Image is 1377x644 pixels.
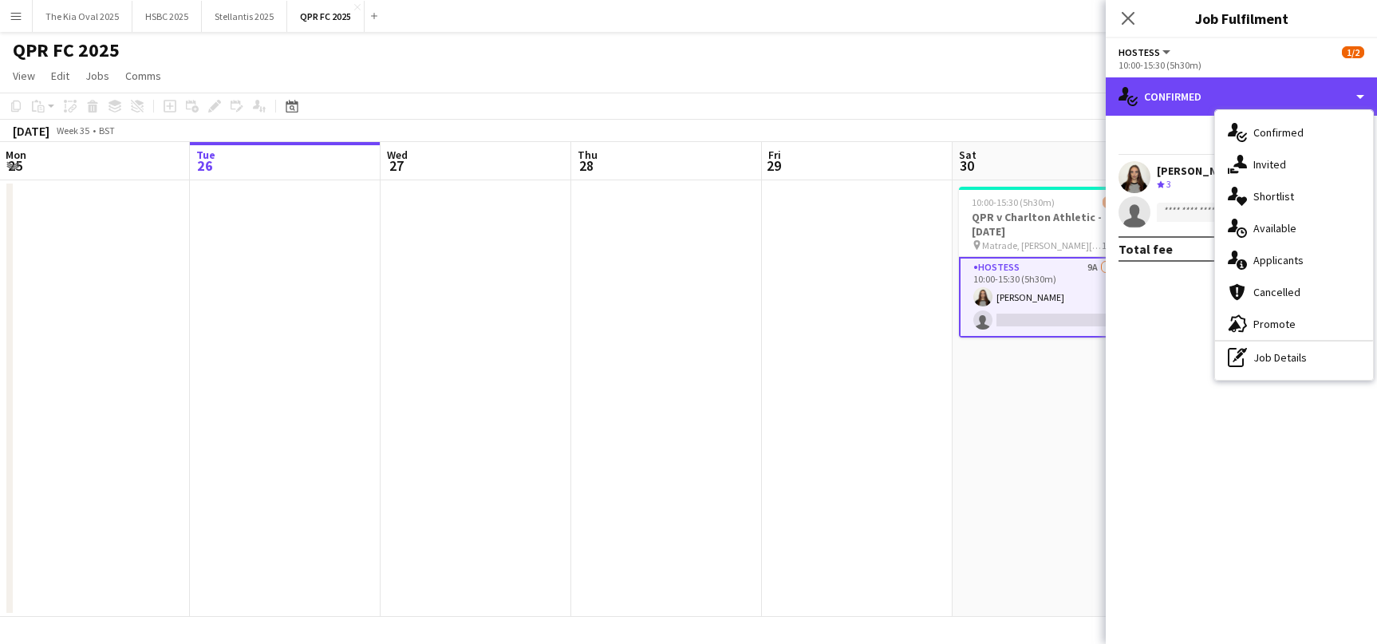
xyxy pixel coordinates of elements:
div: BST [99,124,115,136]
span: Hostess [1119,46,1160,58]
span: Edit [51,69,69,83]
div: Confirmed [1106,77,1377,116]
span: Fri [768,148,781,162]
span: 29 [766,156,781,175]
span: 30 [957,156,977,175]
a: View [6,65,41,86]
div: [PERSON_NAME] [1157,164,1241,178]
div: Confirmed [1215,117,1373,148]
button: HSBC 2025 [132,1,202,32]
div: Invited [1215,148,1373,180]
button: The Kia Oval 2025 [33,1,132,32]
div: Cancelled [1215,276,1373,308]
span: Mon [6,148,26,162]
span: 1 Role [1102,239,1125,251]
span: 25 [3,156,26,175]
span: Jobs [85,69,109,83]
span: Sat [959,148,977,162]
span: Thu [578,148,598,162]
span: 26 [194,156,215,175]
h3: Job Fulfilment [1106,8,1377,29]
div: Shortlist [1215,180,1373,212]
span: 1/2 [1103,196,1125,208]
span: 28 [575,156,598,175]
div: Total fee [1119,241,1173,257]
span: 1/2 [1342,46,1364,58]
span: 27 [385,156,408,175]
span: 3 [1166,178,1171,190]
div: Promote [1215,308,1373,340]
span: 10:00-15:30 (5h30m) [972,196,1055,208]
div: 10:00-15:30 (5h30m) [1119,59,1364,71]
span: Week 35 [53,124,93,136]
span: Matrade, [PERSON_NAME][GEOGRAPHIC_DATA], [GEOGRAPHIC_DATA], [GEOGRAPHIC_DATA] [982,239,1102,251]
div: Applicants [1215,244,1373,276]
a: Jobs [79,65,116,86]
div: [DATE] [13,123,49,139]
div: Available [1215,212,1373,244]
h3: QPR v Charlton Athletic - [DATE] [959,210,1138,239]
h1: QPR FC 2025 [13,38,120,62]
a: Comms [119,65,168,86]
a: Edit [45,65,76,86]
div: Job Details [1215,342,1373,373]
button: Hostess [1119,46,1173,58]
button: Stellantis 2025 [202,1,287,32]
app-job-card: 10:00-15:30 (5h30m)1/2QPR v Charlton Athletic - [DATE] Matrade, [PERSON_NAME][GEOGRAPHIC_DATA], [... [959,187,1138,338]
button: QPR FC 2025 [287,1,365,32]
span: Wed [387,148,408,162]
span: Comms [125,69,161,83]
app-card-role: Hostess9A1/210:00-15:30 (5h30m)[PERSON_NAME] [959,257,1138,338]
span: Tue [196,148,215,162]
span: View [13,69,35,83]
